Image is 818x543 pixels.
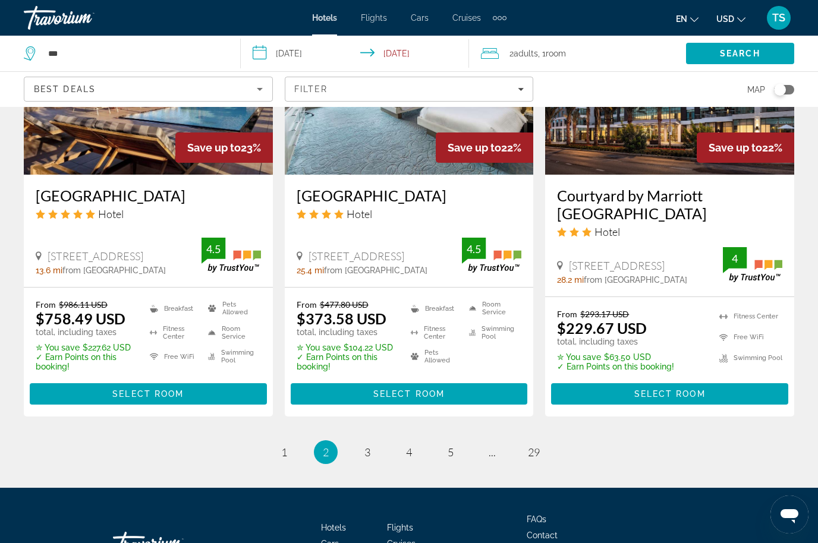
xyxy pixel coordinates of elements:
[462,238,521,273] img: TrustYou guest rating badge
[297,310,386,327] ins: $373.58 USD
[297,207,522,220] div: 4 star Hotel
[448,446,454,459] span: 5
[62,266,166,275] span: from [GEOGRAPHIC_DATA]
[538,45,566,62] span: , 1
[364,446,370,459] span: 3
[452,13,481,23] a: Cruises
[713,309,782,324] li: Fitness Center
[557,352,601,362] span: ✮ You save
[241,36,470,71] button: Select check in and out date
[557,187,782,222] a: Courtyard by Marriott [GEOGRAPHIC_DATA]
[772,12,785,24] span: TS
[321,523,346,532] span: Hotels
[580,309,629,319] del: $293.17 USD
[36,343,80,352] span: ✮ You save
[24,2,143,33] a: Travorium
[36,327,135,337] p: total, including taxes
[294,84,328,94] span: Filter
[34,84,96,94] span: Best Deals
[202,348,260,365] li: Swimming Pool
[112,389,184,399] span: Select Room
[411,13,429,23] span: Cars
[309,250,404,263] span: [STREET_ADDRESS]
[509,45,538,62] span: 2
[202,299,260,317] li: Pets Allowed
[297,299,317,310] span: From
[323,446,329,459] span: 2
[312,13,337,23] span: Hotels
[557,352,674,362] p: $63.50 USD
[373,389,445,399] span: Select Room
[405,348,463,365] li: Pets Allowed
[716,14,734,24] span: USD
[528,446,540,459] span: 29
[297,352,396,371] p: ✓ Earn Points on this booking!
[723,251,747,266] div: 4
[202,238,261,273] img: TrustYou guest rating badge
[463,324,521,342] li: Swimming Pool
[527,514,546,524] span: FAQs
[36,266,62,275] span: 13.6 mi
[144,324,202,342] li: Fitness Center
[557,337,674,346] p: total, including taxes
[297,343,341,352] span: ✮ You save
[747,81,765,98] span: Map
[297,343,396,352] p: $104.22 USD
[763,5,794,30] button: User Menu
[551,386,788,399] a: Select Room
[676,14,687,24] span: en
[59,299,108,310] del: $986.11 USD
[36,207,261,220] div: 5 star Hotel
[551,383,788,405] button: Select Room
[387,523,413,532] span: Flights
[291,386,528,399] a: Select Room
[291,383,528,405] button: Select Room
[594,225,620,238] span: Hotel
[36,352,135,371] p: ✓ Earn Points on this booking!
[144,348,202,365] li: Free WiFi
[720,49,760,58] span: Search
[405,299,463,317] li: Breakfast
[297,187,522,204] a: [GEOGRAPHIC_DATA]
[36,310,125,327] ins: $758.49 USD
[297,266,324,275] span: 25.4 mi
[557,319,647,337] ins: $229.67 USD
[448,141,501,154] span: Save up to
[405,324,463,342] li: Fitness Center
[187,141,241,154] span: Save up to
[765,84,794,95] button: Toggle map
[713,330,782,345] li: Free WiFi
[770,495,808,533] iframe: Button to launch messaging window
[676,10,699,27] button: Change language
[713,351,782,365] li: Swimming Pool
[462,242,486,256] div: 4.5
[546,49,566,58] span: Room
[36,187,261,204] a: [GEOGRAPHIC_DATA]
[406,446,412,459] span: 4
[557,309,577,319] span: From
[24,440,794,464] nav: Pagination
[527,531,558,540] a: Contact
[320,299,369,310] del: $477.80 USD
[324,266,427,275] span: from [GEOGRAPHIC_DATA]
[36,343,135,352] p: $227.62 USD
[557,275,584,285] span: 28.2 mi
[285,77,534,102] button: Filters
[47,45,222,62] input: Search hotel destination
[98,207,124,220] span: Hotel
[175,132,273,163] div: 23%
[347,207,372,220] span: Hotel
[436,132,533,163] div: 22%
[202,242,225,256] div: 4.5
[493,8,506,27] button: Extra navigation items
[634,389,706,399] span: Select Room
[297,327,396,337] p: total, including taxes
[723,247,782,282] img: TrustYou guest rating badge
[361,13,387,23] a: Flights
[144,299,202,317] li: Breakfast
[569,259,665,272] span: [STREET_ADDRESS]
